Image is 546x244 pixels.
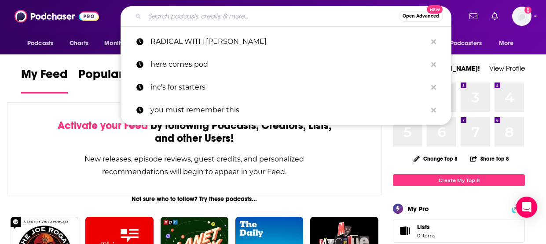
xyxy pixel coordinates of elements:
span: For Podcasters [440,37,482,50]
button: open menu [21,35,65,52]
span: Monitoring [104,37,136,50]
a: Popular Feed [78,67,153,93]
span: More [499,37,514,50]
span: Activate your Feed [58,119,148,132]
input: Search podcasts, credits, & more... [145,9,399,23]
a: View Profile [489,64,525,72]
a: Show notifications dropdown [466,9,481,24]
span: Podcasts [27,37,53,50]
button: Show profile menu [512,7,531,26]
button: open menu [493,35,525,52]
a: Lists [393,219,525,243]
div: by following Podcasts, Creators, Lists, and other Users! [51,119,337,145]
span: 0 items [417,233,435,239]
a: RADICAL WITH [PERSON_NAME] [121,30,451,53]
p: inc's for starters [150,76,427,99]
span: Open Advanced [403,14,439,18]
span: My Feed [21,67,68,87]
div: Open Intercom Messenger [516,197,537,218]
span: PRO [513,205,524,212]
p: you must remember this [150,99,427,122]
button: Open AdvancedNew [399,11,443,22]
p: here comes pod [150,53,427,76]
button: Share Top 8 [470,150,509,167]
span: Popular Feed [78,67,153,87]
img: User Profile [512,7,531,26]
span: Lists [417,223,430,231]
p: RADICAL WITH AMOL [150,30,427,53]
div: New releases, episode reviews, guest credits, and personalized recommendations will begin to appe... [51,153,337,178]
span: New [427,5,443,14]
button: Change Top 8 [408,153,463,164]
a: here comes pod [121,53,451,76]
svg: Add a profile image [524,7,531,14]
a: inc's for starters [121,76,451,99]
img: Podchaser - Follow, Share and Rate Podcasts [15,8,99,25]
span: Charts [70,37,88,50]
span: Logged in as kkade [512,7,531,26]
button: open menu [434,35,495,52]
span: Lists [396,225,414,237]
div: Search podcasts, credits, & more... [121,6,451,26]
a: Show notifications dropdown [488,9,502,24]
button: open menu [98,35,147,52]
a: Charts [64,35,94,52]
span: Lists [417,223,435,231]
a: My Feed [21,67,68,93]
a: PRO [513,205,524,212]
a: Create My Top 8 [393,174,525,186]
a: you must remember this [121,99,451,122]
div: My Pro [407,205,429,213]
div: Not sure who to follow? Try these podcasts... [7,195,382,203]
